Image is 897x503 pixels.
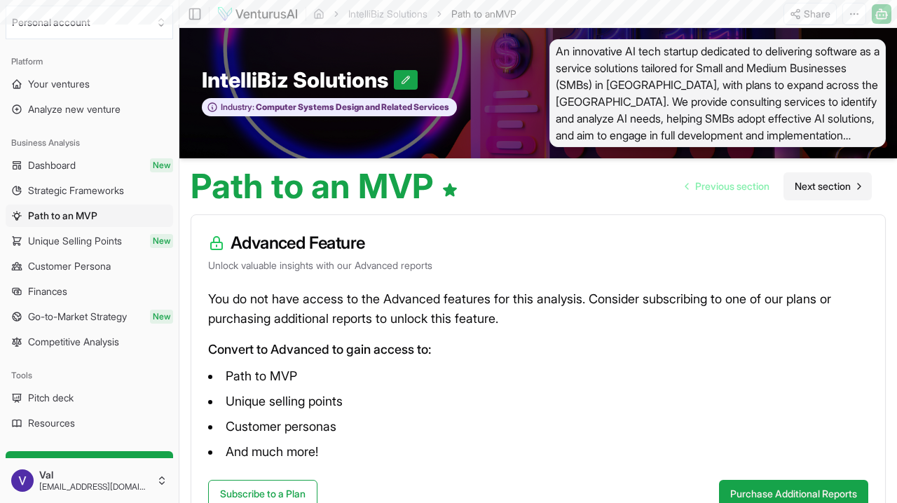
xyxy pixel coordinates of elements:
[191,170,458,203] h1: Path to an MVP
[208,365,868,387] li: Path to MVP
[208,441,868,463] li: And much more!
[202,98,457,117] button: Industry:Computer Systems Design and Related Services
[39,481,151,492] span: [EMAIL_ADDRESS][DOMAIN_NAME]
[6,451,173,479] a: Upgrade to a paid plan
[6,305,173,328] a: Go-to-Market StrategyNew
[6,154,173,177] a: DashboardNew
[11,469,34,492] img: ACg8ocKt5oJFf6p1Lbu-kboFRBFwrH4RzixKO8nFwS0Yk3j3tSeFJA=s96-c
[783,172,872,200] a: Go to next page
[6,50,173,73] div: Platform
[28,310,127,324] span: Go-to-Market Strategy
[549,39,886,147] span: An innovative AI tech startup dedicated to delivering software as a service solutions tailored fo...
[6,73,173,95] a: Your ventures
[28,209,97,223] span: Path to an MVP
[6,331,173,353] a: Competitive Analysis
[674,172,872,200] nav: pagination
[208,340,868,359] p: Convert to Advanced to gain access to:
[28,391,74,405] span: Pitch deck
[28,284,67,298] span: Finances
[6,230,173,252] a: Unique Selling PointsNew
[6,205,173,227] a: Path to an MVP
[39,469,151,481] span: Val
[6,132,173,154] div: Business Analysis
[208,390,868,413] li: Unique selling points
[6,387,173,409] a: Pitch deck
[28,335,119,349] span: Competitive Analysis
[150,234,173,248] span: New
[208,232,868,254] h3: Advanced Feature
[6,412,173,434] a: Resources
[150,310,173,324] span: New
[28,77,90,91] span: Your ventures
[6,464,173,497] button: Val[EMAIL_ADDRESS][DOMAIN_NAME]
[6,255,173,277] a: Customer Persona
[674,172,781,200] a: Go to previous page
[28,102,121,116] span: Analyze new venture
[28,234,122,248] span: Unique Selling Points
[6,364,173,387] div: Tools
[795,179,851,193] span: Next section
[28,416,75,430] span: Resources
[695,179,769,193] span: Previous section
[208,259,868,273] p: Unlock valuable insights with our Advanced reports
[221,102,254,113] span: Industry:
[6,280,173,303] a: Finances
[254,102,449,113] span: Computer Systems Design and Related Services
[208,289,868,329] p: You do not have access to the Advanced features for this analysis. Consider subscribing to one of...
[6,179,173,202] a: Strategic Frameworks
[28,158,76,172] span: Dashboard
[28,259,111,273] span: Customer Persona
[28,184,124,198] span: Strategic Frameworks
[150,158,173,172] span: New
[202,67,394,92] span: IntelliBiz Solutions
[208,415,868,438] li: Customer personas
[6,98,173,120] a: Analyze new venture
